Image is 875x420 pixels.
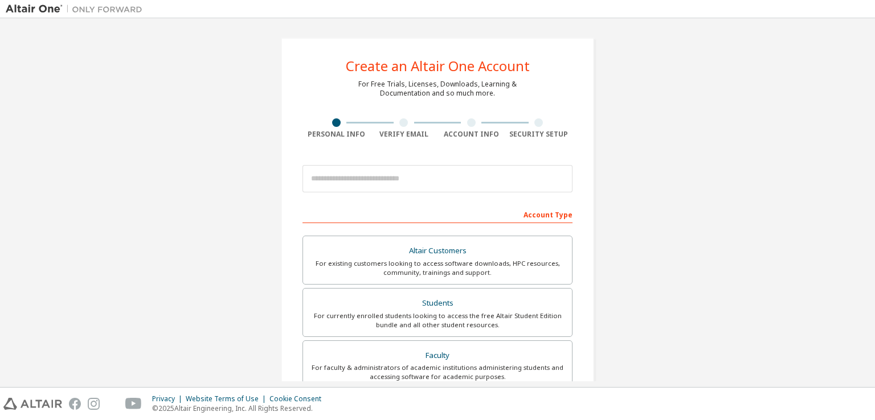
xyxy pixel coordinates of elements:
div: Website Terms of Use [186,394,269,403]
img: facebook.svg [69,398,81,410]
div: For faculty & administrators of academic institutions administering students and accessing softwa... [310,363,565,381]
img: instagram.svg [88,398,100,410]
img: Altair One [6,3,148,15]
div: For currently enrolled students looking to access the free Altair Student Edition bundle and all ... [310,311,565,330]
div: Security Setup [505,130,573,139]
img: youtube.svg [125,398,142,410]
div: Privacy [152,394,186,403]
div: Faculty [310,348,565,364]
div: For existing customers looking to access software downloads, HPC resources, community, trainings ... [310,259,565,277]
div: Altair Customers [310,243,565,259]
div: For Free Trials, Licenses, Downloads, Learning & Documentation and so much more. [358,80,517,98]
div: Account Info [437,130,505,139]
p: © 2025 Altair Engineering, Inc. All Rights Reserved. [152,403,328,413]
div: Personal Info [302,130,370,139]
div: Students [310,295,565,311]
div: Create an Altair One Account [346,59,530,73]
div: Cookie Consent [269,394,328,403]
div: Verify Email [370,130,438,139]
img: altair_logo.svg [3,398,62,410]
div: Account Type [302,205,573,223]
